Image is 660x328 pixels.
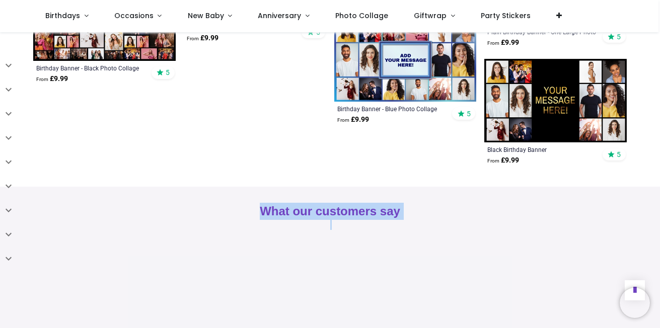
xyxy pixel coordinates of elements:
[166,68,170,77] span: 5
[481,11,531,21] span: Party Stickers
[36,64,145,72] a: Birthday Banner - Black Photo Collage
[337,115,369,125] strong: £ 9.99
[337,105,447,113] a: Birthday Banner - Blue Photo Collage
[334,18,477,102] img: Personalised Birthday Backdrop Banner - Blue Photo Collage - 16 Photo Upload
[337,117,349,123] span: From
[36,74,68,84] strong: £ 9.99
[414,11,447,21] span: Giftwrap
[188,11,224,21] span: New Baby
[487,145,597,153] a: Black Birthday Banner
[45,11,80,21] span: Birthdays
[33,203,627,220] h2: What our customers say
[114,11,154,21] span: Occasions
[467,109,471,118] span: 5
[484,59,627,142] img: Personalised Black Birthday Backdrop Banner - 12 Photo Upload
[36,76,48,82] span: From
[335,11,388,21] span: Photo Collage
[487,40,499,46] span: From
[617,150,621,159] span: 5
[620,288,650,318] iframe: Brevo live chat
[487,155,519,166] strong: £ 9.99
[258,11,301,21] span: Anniversary
[187,33,218,43] strong: £ 9.99
[617,32,621,41] span: 5
[187,36,199,41] span: From
[487,158,499,163] span: From
[487,38,519,48] strong: £ 9.99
